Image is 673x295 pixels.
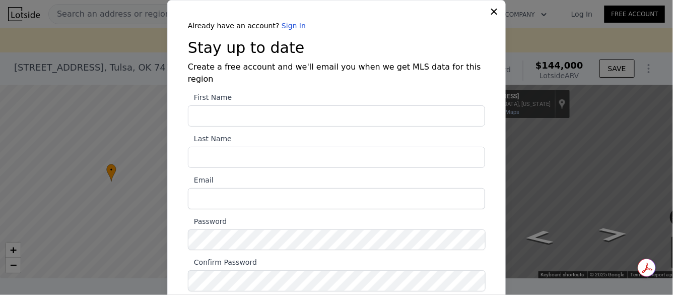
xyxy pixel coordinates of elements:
[188,258,257,266] span: Confirm Password
[188,217,227,225] span: Password
[188,229,486,250] input: Password
[188,21,485,31] div: Already have an account?
[188,105,485,127] input: First Name
[188,135,232,143] span: Last Name
[188,188,485,209] input: Email
[188,39,485,57] h3: Stay up to date
[188,61,485,85] h4: Create a free account and we'll email you when we get MLS data for this region
[188,147,485,168] input: Last Name
[188,270,486,291] input: Confirm Password
[188,176,214,184] span: Email
[282,22,306,30] a: Sign In
[188,93,232,101] span: First Name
